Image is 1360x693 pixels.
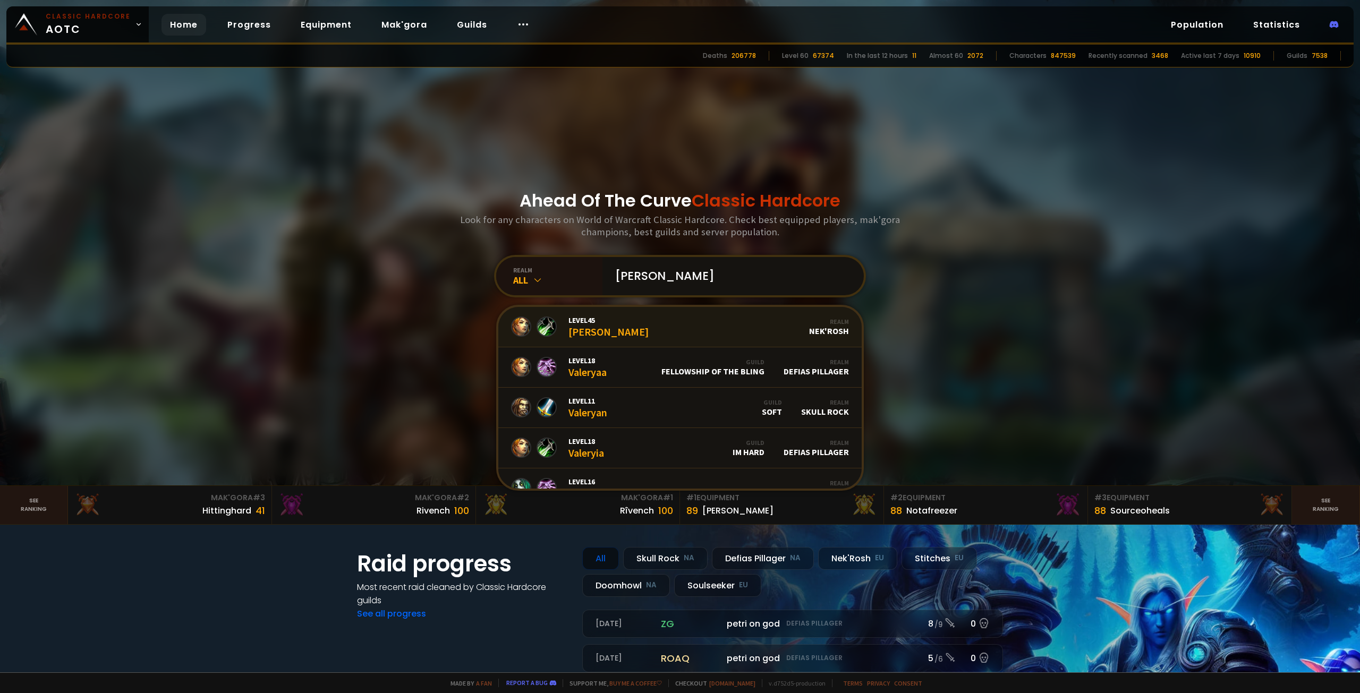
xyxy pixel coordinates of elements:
[801,479,849,498] div: Skull Rock
[790,553,801,563] small: NA
[568,396,607,419] div: Valeryan
[661,358,764,377] div: Fellowship of the Bling
[784,358,849,366] div: Realm
[884,486,1088,524] a: #2Equipment88Notafreezer
[448,14,496,36] a: Guilds
[498,428,862,468] a: Level18ValeryiaGuildim hardRealmDefias Pillager
[686,503,698,518] div: 89
[454,503,469,518] div: 100
[847,51,908,61] div: In the last 12 hours
[498,307,862,347] a: Level45[PERSON_NAME]RealmNek'Rosh
[818,547,897,570] div: Nek'Rosh
[680,486,884,524] a: #1Equipment89[PERSON_NAME]
[1094,503,1106,518] div: 88
[68,486,272,524] a: Mak'Gora#3Hittinghard41
[801,398,849,406] div: Realm
[202,504,251,517] div: Hittinghard
[967,51,983,61] div: 2072
[256,503,265,518] div: 41
[733,439,764,447] div: Guild
[1292,486,1360,524] a: Seeranking
[1244,51,1261,61] div: 10910
[498,347,862,388] a: Level18ValeryaaGuildFellowship of the BlingRealmDefias Pillager
[482,492,673,503] div: Mak'Gora
[686,492,877,503] div: Equipment
[520,188,840,213] h1: Ahead Of The Curve
[444,679,492,687] span: Made by
[568,315,649,338] div: [PERSON_NAME]
[582,610,1003,638] a: [DATE]zgpetri on godDefias Pillager8 /90
[457,492,469,503] span: # 2
[1152,51,1168,61] div: 3468
[733,439,764,457] div: im hard
[476,486,680,524] a: Mak'Gora#1Rîvench100
[278,492,469,503] div: Mak'Gora
[292,14,360,36] a: Equipment
[739,580,748,591] small: EU
[609,257,851,295] input: Search a character...
[46,12,131,37] span: AOTC
[890,492,1081,503] div: Equipment
[1088,486,1292,524] a: #3Equipment88Sourceoheals
[875,553,884,563] small: EU
[506,679,548,687] a: Report a bug
[809,318,849,326] div: Realm
[732,51,756,61] div: 206778
[902,547,977,570] div: Stitches
[686,492,696,503] span: # 1
[668,679,755,687] span: Checkout
[582,547,619,570] div: All
[476,679,492,687] a: a fan
[1287,51,1307,61] div: Guilds
[272,486,476,524] a: Mak'Gora#2Rivench100
[663,492,673,503] span: # 1
[692,189,840,212] span: Classic Hardcore
[609,679,662,687] a: Buy me a coffee
[702,504,773,517] div: [PERSON_NAME]
[46,12,131,21] small: Classic Hardcore
[703,51,727,61] div: Deaths
[620,504,654,517] div: Rîvench
[1094,492,1285,503] div: Equipment
[568,477,604,500] div: Valeryie
[809,318,849,336] div: Nek'Rosh
[582,574,670,597] div: Doomhowl
[801,479,849,487] div: Realm
[74,492,265,503] div: Mak'Gora
[912,51,916,61] div: 11
[568,356,607,365] span: Level 18
[674,574,761,597] div: Soulseeker
[568,437,604,446] span: Level 18
[784,439,849,447] div: Realm
[6,6,149,42] a: Classic HardcoreAOTC
[1312,51,1328,61] div: 7538
[582,644,1003,672] a: [DATE]roaqpetri on godDefias Pillager5 /60
[1089,51,1147,61] div: Recently scanned
[646,580,657,591] small: NA
[161,14,206,36] a: Home
[357,608,426,620] a: See all progress
[843,679,863,687] a: Terms
[253,492,265,503] span: # 3
[513,274,602,286] div: All
[357,547,569,580] h1: Raid progress
[782,51,809,61] div: Level 60
[1181,51,1239,61] div: Active last 7 days
[890,492,903,503] span: # 2
[1051,51,1076,61] div: 847539
[513,266,602,274] div: realm
[1009,51,1047,61] div: Characters
[762,398,782,417] div: soft
[1245,14,1308,36] a: Statistics
[456,213,904,238] h3: Look for any characters on World of Warcraft Classic Hardcore. Check best equipped players, mak'g...
[890,503,902,518] div: 88
[623,547,708,570] div: Skull Rock
[955,553,964,563] small: EU
[568,315,649,325] span: Level 45
[813,51,834,61] div: 67374
[357,580,569,607] h4: Most recent raid cleaned by Classic Hardcore guilds
[1094,492,1107,503] span: # 3
[894,679,922,687] a: Consent
[684,553,694,563] small: NA
[1110,504,1170,517] div: Sourceoheals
